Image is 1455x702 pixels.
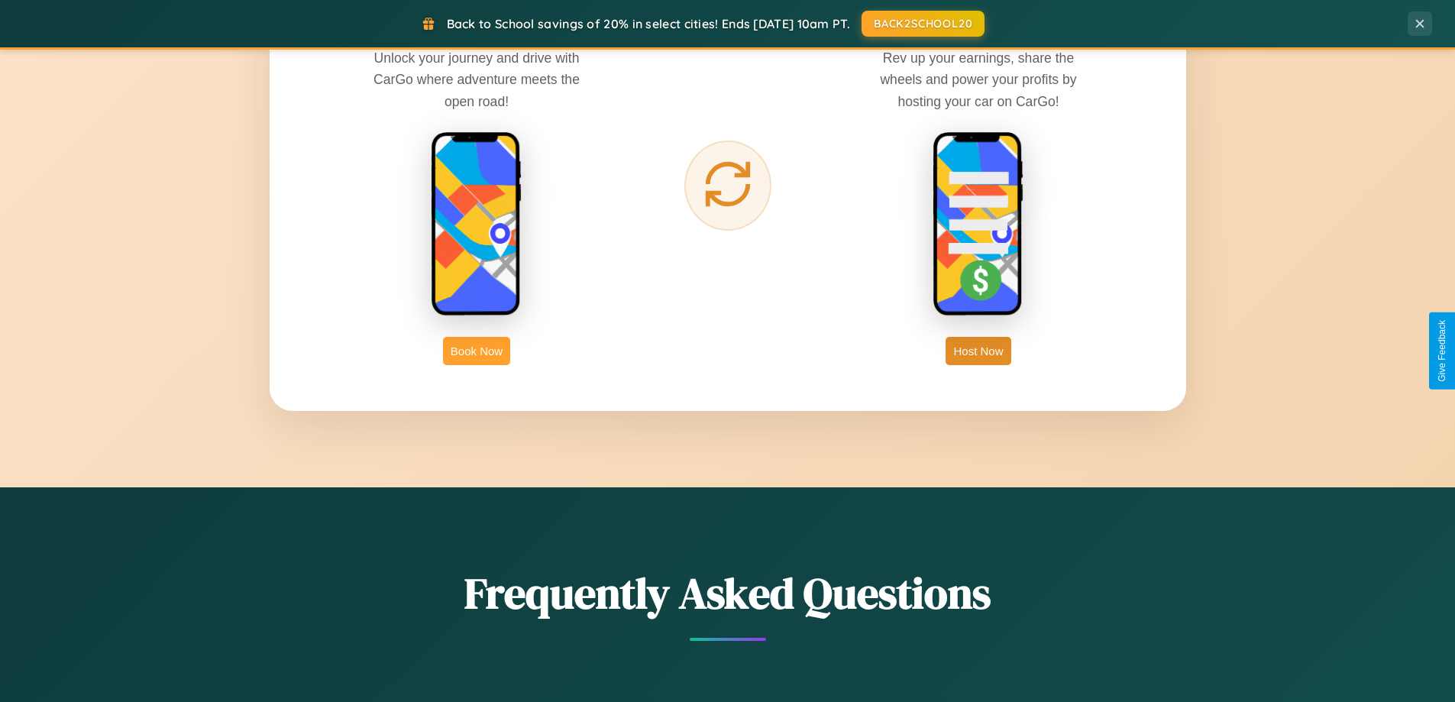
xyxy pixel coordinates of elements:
span: Back to School savings of 20% in select cities! Ends [DATE] 10am PT. [447,16,850,31]
p: Rev up your earnings, share the wheels and power your profits by hosting your car on CarGo! [864,47,1093,112]
p: Unlock your journey and drive with CarGo where adventure meets the open road! [362,47,591,112]
button: Host Now [946,337,1010,365]
img: rent phone [431,131,522,318]
button: BACK2SCHOOL20 [862,11,985,37]
h2: Frequently Asked Questions [270,564,1186,623]
div: Give Feedback [1437,320,1447,382]
button: Book Now [443,337,510,365]
img: host phone [933,131,1024,318]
